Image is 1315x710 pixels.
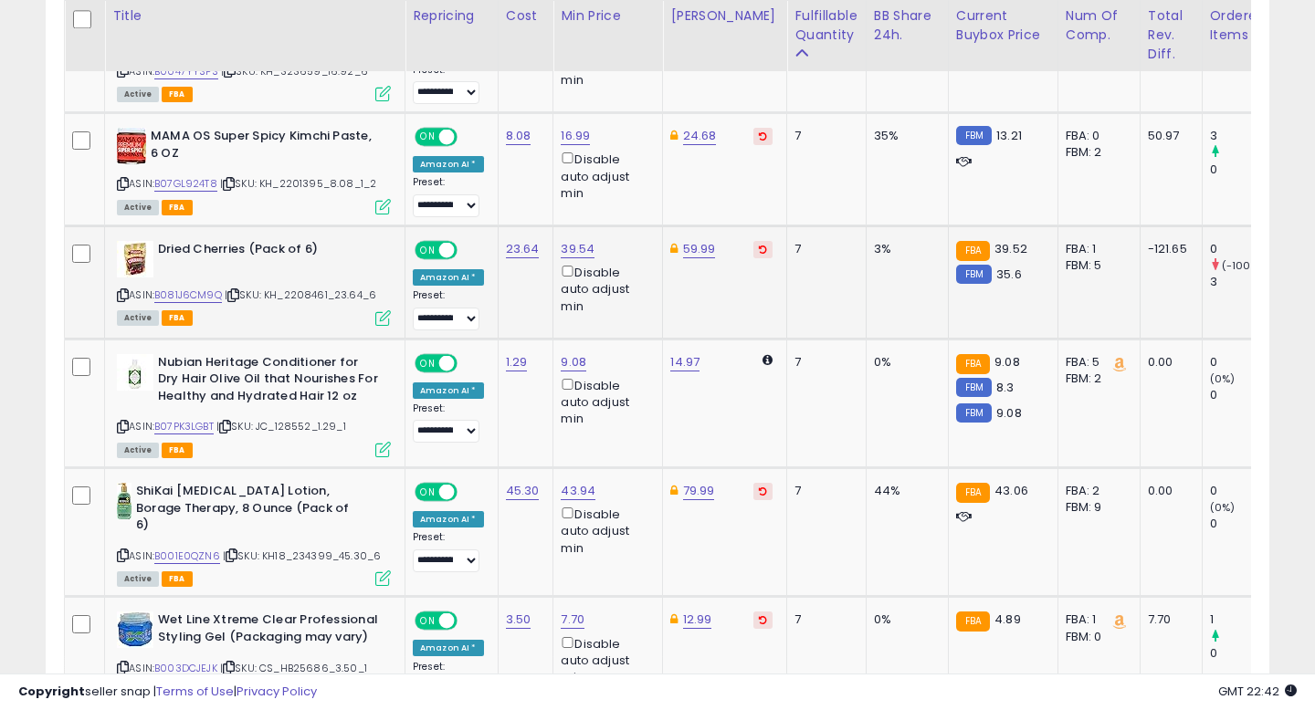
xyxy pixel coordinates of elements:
[117,87,159,102] span: All listings currently available for purchase on Amazon
[874,483,934,499] div: 44%
[413,269,484,286] div: Amazon AI *
[874,611,934,628] div: 0%
[1148,611,1188,628] div: 7.70
[956,611,990,632] small: FBA
[162,443,193,458] span: FBA
[237,683,317,700] a: Privacy Policy
[117,354,153,391] img: 41fv7FC5-xL._SL40_.jpg
[956,241,990,261] small: FBA
[221,64,368,78] span: | SKU: KH_323659_16.92_6
[117,571,159,587] span: All listings currently available for purchase on Amazon
[154,287,222,303] a: B081J6CM9Q
[996,404,1022,422] span: 9.08
[1210,6,1277,45] div: Ordered Items
[1066,6,1132,45] div: Num of Comp.
[154,548,220,564] a: B001E0QZN6
[670,353,700,371] a: 14.97
[1066,629,1126,645] div: FBM: 0
[561,240,594,258] a: 39.54
[794,354,851,371] div: 7
[1066,499,1126,516] div: FBM: 9
[874,6,941,45] div: BB Share 24h.
[994,611,1021,628] span: 4.89
[561,375,648,428] div: Disable auto adjust min
[874,241,934,257] div: 3%
[117,200,159,215] span: All listings currently available for purchase on Amazon
[455,355,484,371] span: OFF
[874,128,934,144] div: 35%
[683,127,717,145] a: 24.68
[794,483,851,499] div: 7
[1210,611,1284,628] div: 1
[996,127,1022,144] span: 13.21
[413,531,484,572] div: Preset:
[162,87,193,102] span: FBA
[1066,241,1126,257] div: FBA: 1
[216,419,346,433] span: | SKU: JC_128552_1.29_1
[117,443,159,458] span: All listings currently available for purchase on Amazon
[956,403,992,423] small: FBM
[117,241,391,324] div: ASIN:
[413,382,484,399] div: Amazon AI *
[561,149,648,202] div: Disable auto adjust min
[154,176,217,192] a: B07GL924T8
[156,683,234,700] a: Terms of Use
[154,419,214,434] a: B07PK3LGBT
[506,482,540,500] a: 45.30
[1210,516,1284,532] div: 0
[416,355,439,371] span: ON
[413,640,484,656] div: Amazon AI *
[18,684,317,701] div: seller snap | |
[1210,128,1284,144] div: 3
[413,156,484,172] div: Amazon AI *
[1210,483,1284,499] div: 0
[117,128,146,164] img: 51RN6FPbhoL._SL40_.jpg
[956,126,992,145] small: FBM
[996,379,1014,396] span: 8.3
[956,265,992,284] small: FBM
[455,613,484,629] span: OFF
[506,353,528,371] a: 1.29
[1148,483,1188,499] div: 0.00
[956,378,992,397] small: FBM
[117,483,391,584] div: ASIN:
[158,241,380,263] b: Dried Cherries (Pack of 6)
[413,511,484,527] div: Amazon AI *
[956,6,1050,45] div: Current Buybox Price
[794,611,851,628] div: 7
[416,613,439,629] span: ON
[1148,241,1188,257] div: -121.65
[794,241,851,257] div: 7
[112,6,397,26] div: Title
[956,354,990,374] small: FBA
[1066,144,1126,161] div: FBM: 2
[994,353,1020,371] span: 9.08
[117,15,391,99] div: ASIN:
[158,354,380,410] b: Nubian Heritage Conditioner for Dry Hair Olive Oil that Nourishes For Healthy and Hydrated Hair 1...
[1148,6,1194,64] div: Total Rev. Diff.
[561,504,648,557] div: Disable auto adjust min
[1066,611,1126,628] div: FBA: 1
[1210,645,1284,662] div: 0
[413,176,484,217] div: Preset:
[117,611,391,696] div: ASIN:
[1210,241,1284,257] div: 0
[956,483,990,503] small: FBA
[1066,257,1126,274] div: FBM: 5
[1066,483,1126,499] div: FBA: 2
[416,243,439,258] span: ON
[1210,500,1236,515] small: (0%)
[561,6,655,26] div: Min Price
[506,127,531,145] a: 8.08
[794,128,851,144] div: 7
[223,548,381,563] span: | SKU: KH18_234399_45.30_6
[1066,128,1126,144] div: FBA: 0
[455,243,484,258] span: OFF
[794,6,857,45] div: Fulfillable Quantity
[561,611,584,629] a: 7.70
[455,485,484,500] span: OFF
[413,64,484,105] div: Preset:
[151,128,373,166] b: MAMA OS Super Spicy Kimchi Paste, 6 OZ
[996,266,1022,283] span: 35.6
[1218,683,1297,700] span: 2025-09-7 22:42 GMT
